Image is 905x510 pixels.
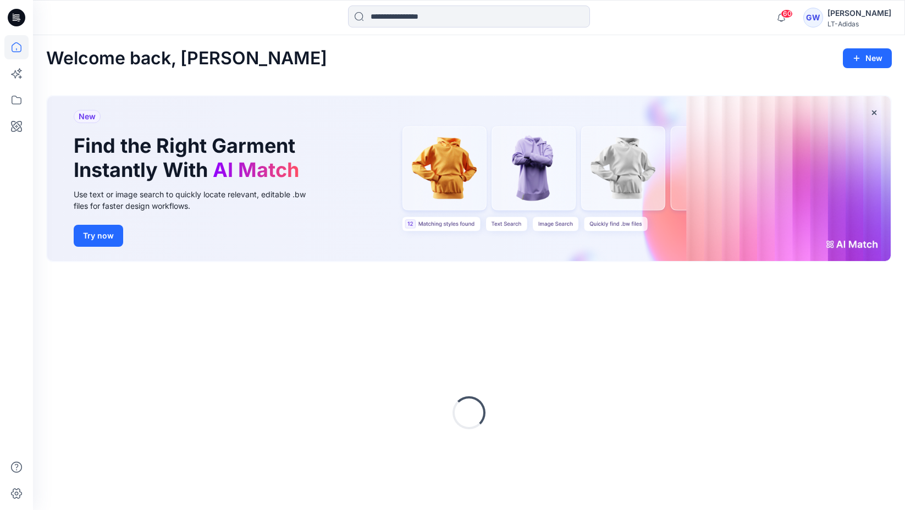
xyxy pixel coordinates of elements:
button: New [843,48,892,68]
div: [PERSON_NAME] [827,7,891,20]
span: New [79,110,96,123]
span: 60 [781,9,793,18]
div: LT-Adidas [827,20,891,28]
h2: Welcome back, [PERSON_NAME] [46,48,327,69]
button: Try now [74,225,123,247]
h1: Find the Right Garment Instantly With [74,134,305,181]
span: AI Match [213,158,299,182]
div: Use text or image search to quickly locate relevant, editable .bw files for faster design workflows. [74,189,321,212]
div: GW [803,8,823,27]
